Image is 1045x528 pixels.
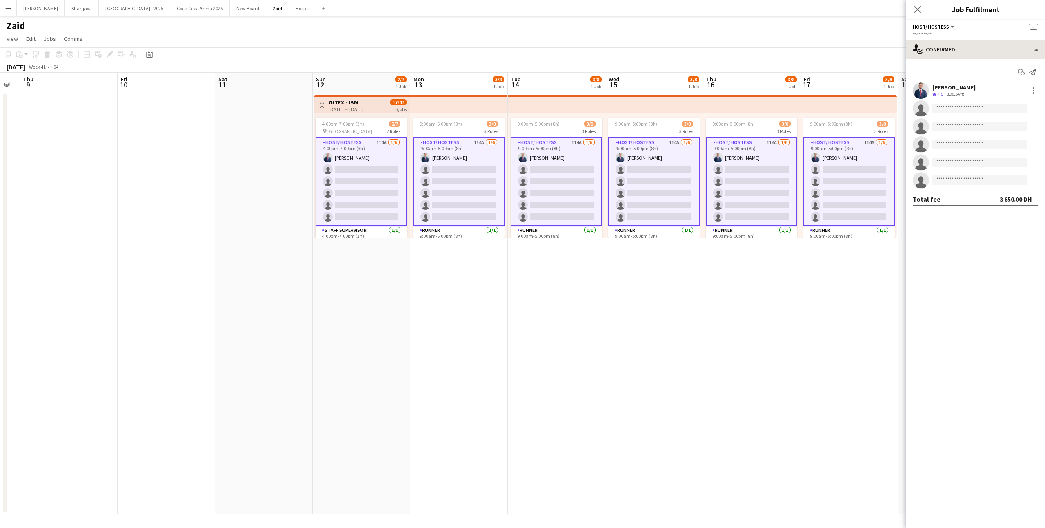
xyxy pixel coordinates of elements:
span: Mon [414,75,424,83]
div: 1 Job [591,83,601,89]
app-card-role: Host/ Hostess114A1/69:00am-5:00pm (8h)[PERSON_NAME] [803,137,895,226]
div: [DATE] [7,63,25,71]
button: [PERSON_NAME] [17,0,65,16]
app-card-role: Host/ Hostess114A1/69:00am-5:00pm (8h)[PERSON_NAME] [608,137,700,226]
h3: Job Fulfilment [906,4,1045,15]
span: Edit [26,35,36,42]
a: Jobs [40,33,59,44]
app-job-card: 9:00am-5:00pm (8h)3/83 RolesHost/ Hostess114A1/69:00am-5:00pm (8h)[PERSON_NAME] Runner1/19:00am-5... [706,118,797,238]
h1: Zaid [7,20,25,32]
app-job-card: 9:00am-5:00pm (8h)3/83 RolesHost/ Hostess114A1/69:00am-5:00pm (8h)[PERSON_NAME] Runner1/19:00am-5... [413,118,505,238]
app-card-role: Runner1/19:00am-5:00pm (8h) [706,226,797,253]
span: 14 [510,80,520,89]
span: Tue [511,75,520,83]
app-job-card: 4:00pm-7:00pm (3h)2/7 [GEOGRAPHIC_DATA]2 RolesHost/ Hostess114A1/64:00pm-7:00pm (3h)[PERSON_NAME]... [316,118,407,238]
span: 18 [900,80,910,89]
span: Thu [706,75,716,83]
span: Jobs [44,35,56,42]
span: 11 [217,80,227,89]
app-card-role: Host/ Hostess114A1/69:00am-5:00pm (8h)[PERSON_NAME] [511,137,602,226]
span: Week 41 [27,64,47,70]
div: 3 650.00 DH [1000,195,1032,203]
span: Wed [609,75,619,83]
span: -- [1029,24,1038,30]
a: View [3,33,21,44]
div: 1 Job [396,83,406,89]
app-job-card: 9:00am-5:00pm (8h)3/83 RolesHost/ Hostess114A1/69:00am-5:00pm (8h)[PERSON_NAME] Runner1/19:00am-5... [608,118,700,238]
div: [DATE] → [DATE] [329,106,364,112]
span: 3 Roles [679,128,693,134]
a: Edit [23,33,39,44]
span: 10 [120,80,127,89]
h3: GITEX - IBM [329,99,364,106]
span: 3 Roles [582,128,596,134]
app-card-role: Runner1/19:00am-5:00pm (8h) [803,226,895,253]
span: 13 [412,80,424,89]
button: [GEOGRAPHIC_DATA] - 2025 [99,0,170,16]
span: 3 Roles [874,128,888,134]
button: Hostess [289,0,318,16]
div: 1 Job [493,83,504,89]
span: 3 Roles [484,128,498,134]
div: Total fee [913,195,940,203]
span: 12 [315,80,326,89]
app-job-card: 9:00am-5:00pm (8h)3/83 RolesHost/ Hostess114A1/69:00am-5:00pm (8h)[PERSON_NAME] Runner1/19:00am-5... [803,118,895,238]
span: 3/8 [785,76,797,82]
span: Sat [218,75,227,83]
div: --:-- - --:-- [913,30,1038,36]
div: Confirmed [906,40,1045,59]
button: Coca Coca Arena 2025 [170,0,230,16]
span: 4:00pm-7:00pm (3h) [322,121,364,127]
span: 3/8 [487,121,498,127]
div: 1 Job [786,83,796,89]
span: 9:00am-5:00pm (8h) [810,121,852,127]
span: Fri [121,75,127,83]
app-card-role: Host/ Hostess114A1/64:00pm-7:00pm (3h)[PERSON_NAME] [316,137,407,226]
span: 3/8 [682,121,693,127]
span: Host/ Hostess [913,24,949,30]
div: 125.5km [945,91,966,98]
span: 3 Roles [777,128,791,134]
span: Thu [23,75,33,83]
span: 3/8 [883,76,894,82]
span: [GEOGRAPHIC_DATA] [327,128,372,134]
div: 6 jobs [395,105,407,112]
a: Comms [61,33,86,44]
button: Host/ Hostess [913,24,956,30]
button: New Board [230,0,266,16]
span: 15 [607,80,619,89]
span: 3/8 [584,121,596,127]
span: 3/8 [688,76,699,82]
app-card-role: Staff Supervisor1/14:00pm-7:00pm (3h) [316,226,407,253]
app-card-role: Host/ Hostess114A1/69:00am-5:00pm (8h)[PERSON_NAME] [413,137,505,226]
span: 2 Roles [387,128,400,134]
span: Sun [316,75,326,83]
div: +04 [51,64,58,70]
span: 17/47 [390,99,407,105]
span: 17 [803,80,810,89]
div: 1 Job [688,83,699,89]
app-card-role: Host/ Hostess114A1/69:00am-5:00pm (8h)[PERSON_NAME] [706,137,797,226]
span: 9:00am-5:00pm (8h) [420,121,462,127]
span: 3/8 [779,121,791,127]
span: 4.5 [937,91,943,97]
span: 2/7 [395,76,407,82]
span: 9:00am-5:00pm (8h) [615,121,657,127]
div: 1 Job [883,83,894,89]
div: [PERSON_NAME] [932,84,976,91]
span: Comms [64,35,82,42]
span: Sat [901,75,910,83]
app-card-role: Runner1/19:00am-5:00pm (8h) [413,226,505,253]
app-job-card: 9:00am-5:00pm (8h)3/83 RolesHost/ Hostess114A1/69:00am-5:00pm (8h)[PERSON_NAME] Runner1/19:00am-5... [511,118,602,238]
span: 9:00am-5:00pm (8h) [712,121,755,127]
span: 3/8 [493,76,504,82]
span: 9 [22,80,33,89]
app-card-role: Runner1/19:00am-5:00pm (8h) [511,226,602,253]
button: Sharqawi [65,0,99,16]
app-card-role: Runner1/19:00am-5:00pm (8h) [608,226,700,253]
